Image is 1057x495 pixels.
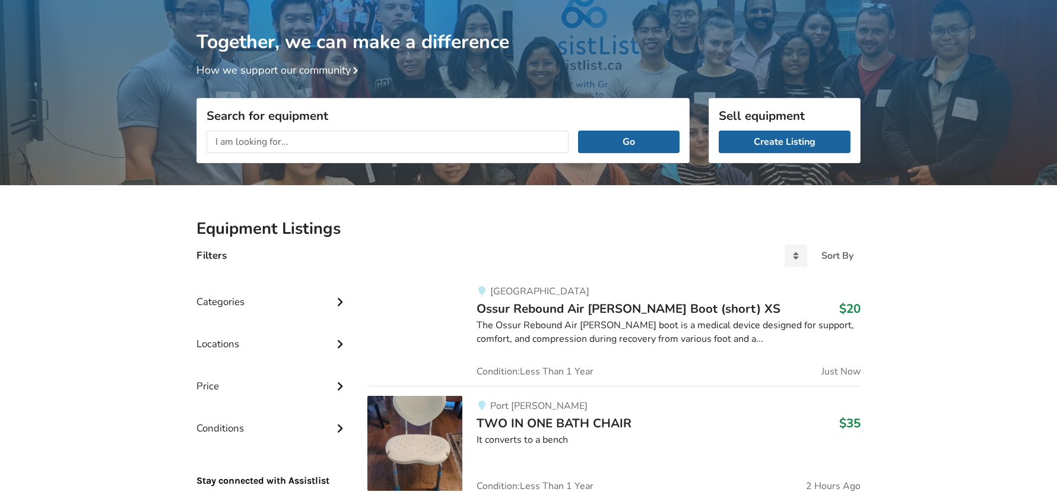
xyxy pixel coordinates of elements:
span: TWO IN ONE BATH CHAIR [477,415,631,431]
p: Stay connected with Assistlist [196,441,348,488]
div: Locations [196,314,348,356]
h2: Equipment Listings [196,218,861,239]
a: Create Listing [719,131,850,153]
h4: Filters [196,249,227,262]
h3: Search for equipment [207,108,680,123]
h3: $20 [839,301,861,316]
span: Port [PERSON_NAME] [490,399,588,412]
div: Price [196,356,348,398]
div: Conditions [196,398,348,440]
span: Just Now [821,367,861,376]
img: mobility-ossur rebound air walker boot (short) xs [367,281,462,322]
span: Condition: Less Than 1 Year [477,367,593,376]
div: The Ossur Rebound Air [PERSON_NAME] boot is a medical device designed for support, comfort, and c... [477,319,861,346]
div: It converts to a bench [477,433,861,447]
button: Go [578,131,680,153]
span: Condition: Less Than 1 Year [477,481,593,491]
a: mobility-ossur rebound air walker boot (short) xs[GEOGRAPHIC_DATA]Ossur Rebound Air [PERSON_NAME]... [367,281,861,386]
div: Categories [196,272,348,314]
span: [GEOGRAPHIC_DATA] [490,285,589,298]
h3: Sell equipment [719,108,850,123]
h3: $35 [839,415,861,431]
a: How we support our community [196,63,363,77]
div: Sort By [821,251,853,261]
span: Ossur Rebound Air [PERSON_NAME] Boot (short) XS [477,300,780,317]
input: I am looking for... [207,131,569,153]
img: bathroom safety-two in one bath chair [367,396,462,491]
span: 2 Hours Ago [806,481,861,491]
